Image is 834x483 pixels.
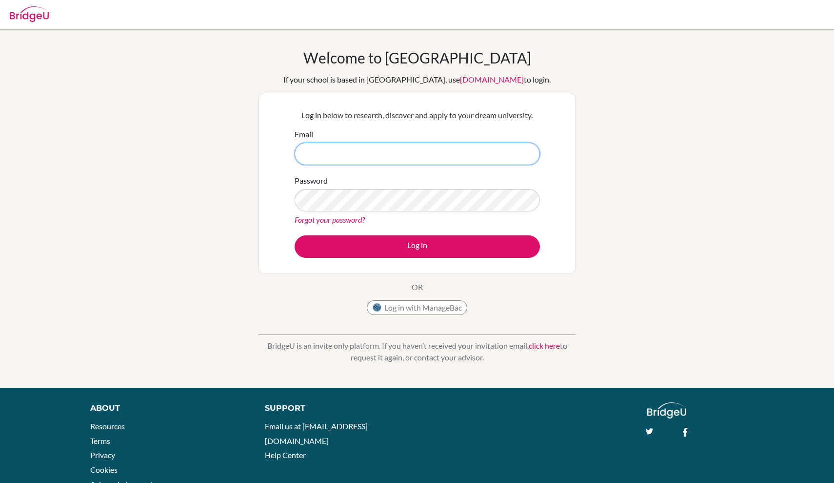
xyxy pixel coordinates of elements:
a: click here [529,341,560,350]
label: Email [295,128,313,140]
a: [DOMAIN_NAME] [460,75,524,84]
div: If your school is based in [GEOGRAPHIC_DATA], use to login. [283,74,551,85]
button: Log in with ManageBac [367,300,467,315]
p: Log in below to research, discover and apply to your dream university. [295,109,540,121]
div: Support [265,402,406,414]
a: Help Center [265,450,306,460]
img: logo_white@2x-f4f0deed5e89b7ecb1c2cc34c3e3d731f90f0f143d5ea2071677605dd97b5244.png [647,402,687,419]
div: About [90,402,243,414]
a: Privacy [90,450,115,460]
h1: Welcome to [GEOGRAPHIC_DATA] [303,49,531,66]
label: Password [295,175,328,187]
a: Terms [90,436,110,445]
a: Cookies [90,465,118,474]
a: Forgot your password? [295,215,365,224]
img: Bridge-U [10,6,49,22]
a: Email us at [EMAIL_ADDRESS][DOMAIN_NAME] [265,421,368,445]
p: OR [412,281,423,293]
p: BridgeU is an invite only platform. If you haven’t received your invitation email, to request it ... [258,340,576,363]
button: Log in [295,235,540,258]
a: Resources [90,421,125,431]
